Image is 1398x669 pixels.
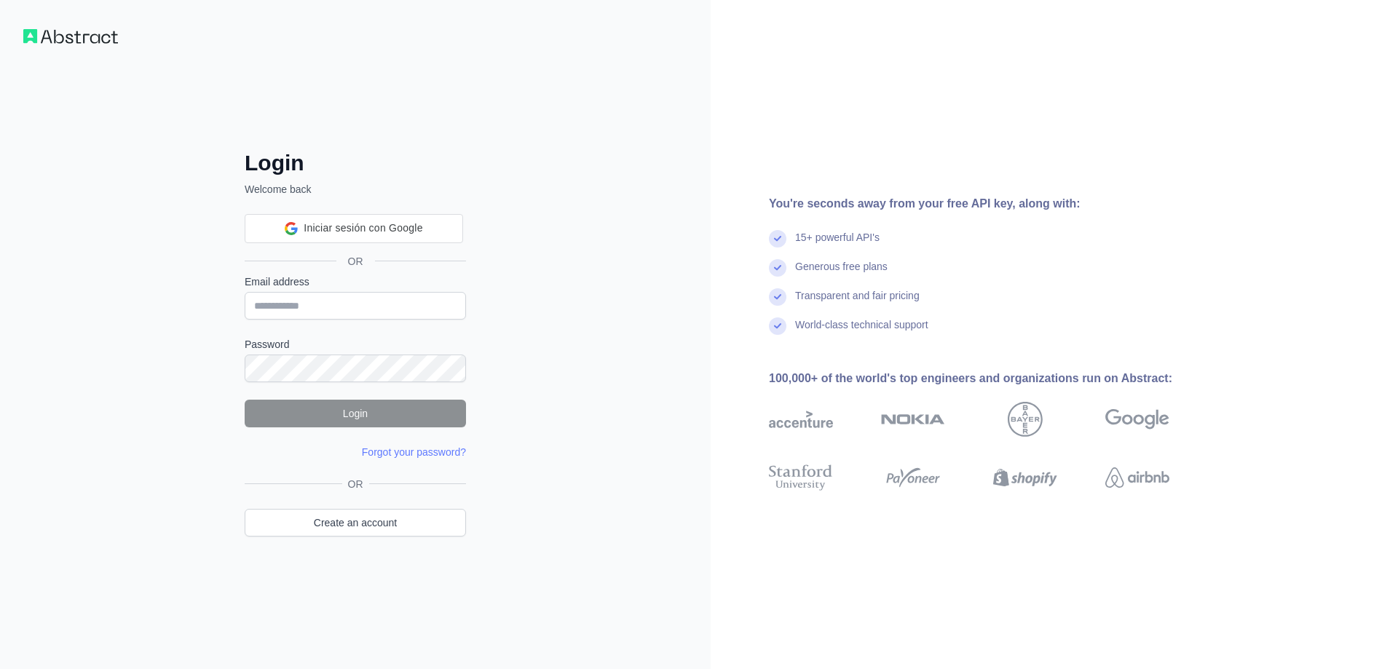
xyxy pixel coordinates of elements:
[993,462,1057,494] img: shopify
[795,259,888,288] div: Generous free plans
[245,182,466,197] p: Welcome back
[881,402,945,437] img: nokia
[769,317,786,335] img: check mark
[769,288,786,306] img: check mark
[1105,462,1169,494] img: airbnb
[1105,402,1169,437] img: google
[245,337,466,352] label: Password
[769,230,786,248] img: check mark
[769,370,1216,387] div: 100,000+ of the world's top engineers and organizations run on Abstract:
[769,462,833,494] img: stanford university
[795,230,880,259] div: 15+ powerful API's
[881,462,945,494] img: payoneer
[245,509,466,537] a: Create an account
[245,150,466,176] h2: Login
[769,195,1216,213] div: You're seconds away from your free API key, along with:
[342,477,369,491] span: OR
[769,259,786,277] img: check mark
[1008,402,1043,437] img: bayer
[245,400,466,427] button: Login
[769,402,833,437] img: accenture
[362,446,466,458] a: Forgot your password?
[304,221,422,236] span: Iniciar sesión con Google
[245,214,463,243] div: Iniciar sesión con Google
[23,29,118,44] img: Workflow
[336,254,375,269] span: OR
[245,274,466,289] label: Email address
[795,288,920,317] div: Transparent and fair pricing
[795,317,928,347] div: World-class technical support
